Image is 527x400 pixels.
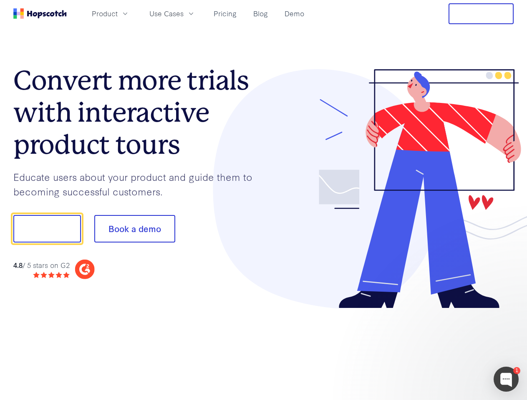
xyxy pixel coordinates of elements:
a: Home [13,8,67,19]
span: Product [92,8,118,19]
p: Educate users about your product and guide them to becoming successful customers. [13,170,264,198]
button: Show me! [13,215,81,242]
button: Book a demo [94,215,175,242]
a: Pricing [210,7,240,20]
button: Free Trial [449,3,514,24]
h1: Convert more trials with interactive product tours [13,65,264,160]
button: Use Cases [144,7,200,20]
span: Use Cases [149,8,184,19]
a: Demo [281,7,308,20]
a: Blog [250,7,271,20]
div: 1 [513,367,520,374]
strong: 4.8 [13,260,23,270]
div: / 5 stars on G2 [13,260,70,270]
button: Product [87,7,134,20]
